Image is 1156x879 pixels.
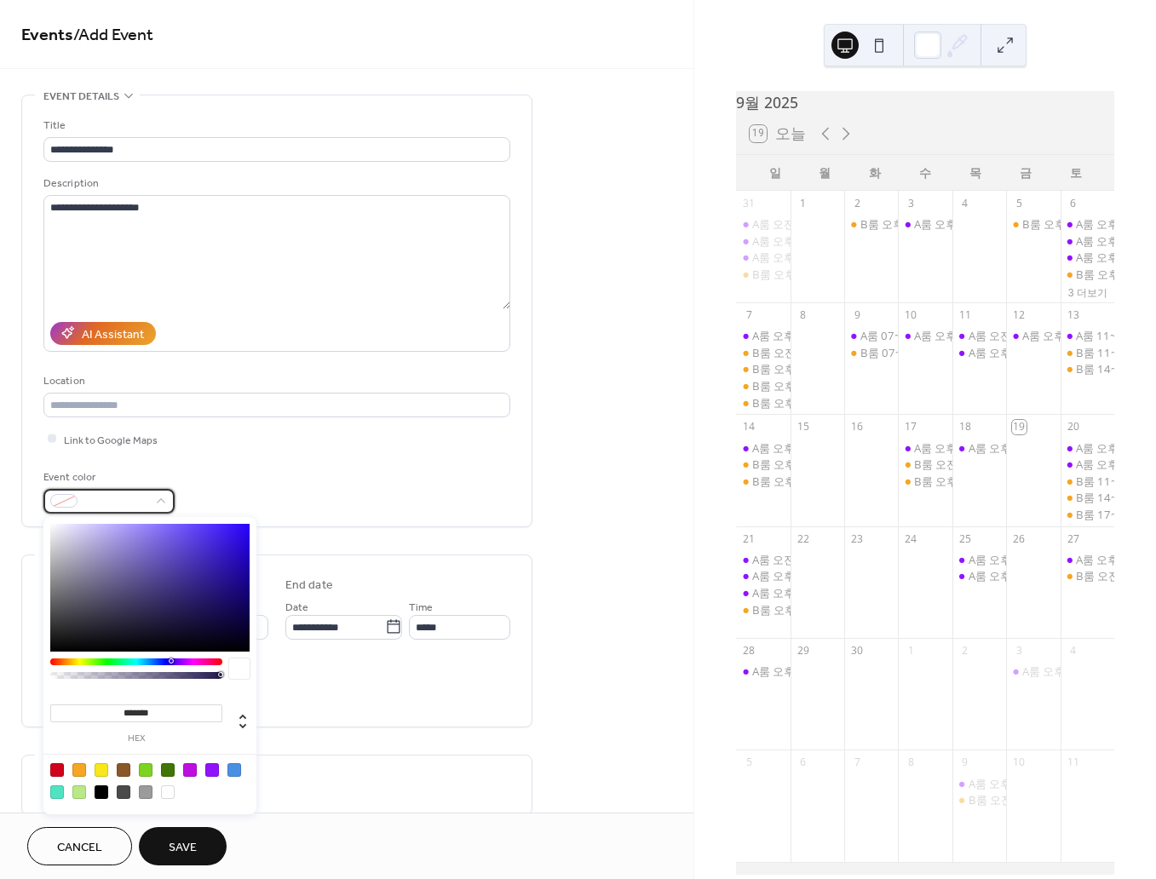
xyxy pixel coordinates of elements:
[796,755,810,770] div: 6
[752,568,926,583] div: A룸 오후 1~3, [PERSON_NAME]*지
[860,345,961,360] div: B룸 07~09시, T**선
[900,155,951,190] div: 수
[752,457,852,472] div: B룸 오후 1~4, 조*희
[752,361,852,376] div: B룸 오후 1~3, 조*솔
[1066,531,1080,546] div: 27
[914,457,1021,472] div: B룸 오전 11~1, 황*욱
[796,196,810,210] div: 1
[958,644,972,658] div: 2
[914,440,1013,456] div: A룸 오후 1~4, 유*림
[752,585,926,600] div: A룸 오후 3~6, [PERSON_NAME]*나
[1061,490,1114,505] div: B룸 14~16시, 정*우
[898,440,952,456] div: A룸 오후 1~4, 유*림
[952,328,1006,343] div: A룸 오전 11~1, 김*보
[904,420,918,434] div: 17
[736,216,790,232] div: A룸 오전 11~1, 안*슬
[736,440,790,456] div: A룸 오후 2~4, 조*찬
[1012,196,1027,210] div: 5
[736,552,790,567] div: A룸 오전 9~11, 김*진
[1066,420,1080,434] div: 20
[50,322,156,345] button: AI Assistant
[1012,644,1027,658] div: 3
[742,755,756,770] div: 5
[752,395,927,411] div: B룸 오후 6~9, [PERSON_NAME]*원
[850,531,865,546] div: 23
[969,345,1067,360] div: A룸 오후 2~4, 윤*확
[1066,308,1080,323] div: 13
[736,474,790,489] div: B룸 오후 6~8, 박*진
[1061,361,1114,376] div: B룸 14~18시, 김*진
[1012,755,1027,770] div: 10
[850,755,865,770] div: 7
[205,763,219,777] div: #9013FE
[742,531,756,546] div: 21
[952,552,1006,567] div: A룸 오후 1~5, 김*진
[958,755,972,770] div: 9
[796,644,810,658] div: 29
[850,644,865,658] div: 30
[43,468,171,486] div: Event color
[850,196,865,210] div: 2
[860,216,967,232] div: B룸 오후 9~11, 유*은
[796,308,810,323] div: 8
[736,91,1114,113] div: 9월 2025
[969,776,1067,791] div: A룸 오후 5~8, 강*연
[969,328,1149,343] div: A룸 오전 11~1, [PERSON_NAME]*보
[952,776,1006,791] div: A룸 오후 5~8, 강*연
[161,763,175,777] div: #417505
[904,755,918,770] div: 8
[1061,345,1114,360] div: B룸 11~14시, 설*호
[844,328,898,343] div: A룸 07~09시, T**선
[1000,155,1050,190] div: 금
[95,785,108,799] div: #000000
[1066,196,1080,210] div: 6
[742,644,756,658] div: 28
[82,325,144,343] div: AI Assistant
[736,395,790,411] div: B룸 오후 6~9, 박*원
[952,345,1006,360] div: A룸 오후 2~4, 윤*확
[1066,644,1080,658] div: 4
[742,308,756,323] div: 7
[139,827,227,865] button: Save
[742,196,756,210] div: 31
[736,602,790,618] div: B룸 오후 7~9, 박*린
[904,644,918,658] div: 1
[1012,308,1027,323] div: 12
[898,216,952,232] div: A룸 오후 7~9, 김*준
[64,431,158,449] span: Link to Google Maps
[850,155,900,190] div: 화
[742,420,756,434] div: 14
[1061,457,1114,472] div: A룸 오후 2~4, 박*민
[1006,216,1060,232] div: B룸 오후 1~3, 김*하
[800,155,850,190] div: 월
[227,763,241,777] div: #4A90E2
[139,763,152,777] div: #7ED321
[736,250,790,265] div: A룸 오후 5~7, 오*민
[1006,664,1060,679] div: A룸 오후 1~4, 김*훈
[958,420,972,434] div: 18
[1050,155,1101,190] div: 토
[736,361,790,376] div: B룸 오후 1~3, 조*솔
[796,531,810,546] div: 22
[21,19,73,52] a: Events
[850,420,865,434] div: 16
[1061,216,1114,232] div: A룸 오후 2~4, 신*철
[1061,568,1114,583] div: B룸 오전 10~12, 강*민
[904,531,918,546] div: 24
[844,216,898,232] div: B룸 오후 9~11, 유*은
[904,196,918,210] div: 3
[95,763,108,777] div: #F8E71C
[969,568,1067,583] div: A룸 오후 5~7, 이*경
[898,328,952,343] div: A룸 오후 2~4, 권*진
[1012,531,1027,546] div: 26
[752,664,851,679] div: A룸 오후 2~4, 이*혜
[1061,507,1114,522] div: B룸 17~18시, 신*철
[1022,328,1121,343] div: A룸 오후 1~3, 조*주
[1061,440,1114,456] div: A룸 오후 1~2, 신*철
[752,345,859,360] div: B룸 오전 11~1, 정*수
[914,474,1089,489] div: B룸 오후 7~9, [PERSON_NAME]*원
[50,763,64,777] div: #D0021B
[43,372,507,390] div: Location
[850,308,865,323] div: 9
[43,117,507,135] div: Title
